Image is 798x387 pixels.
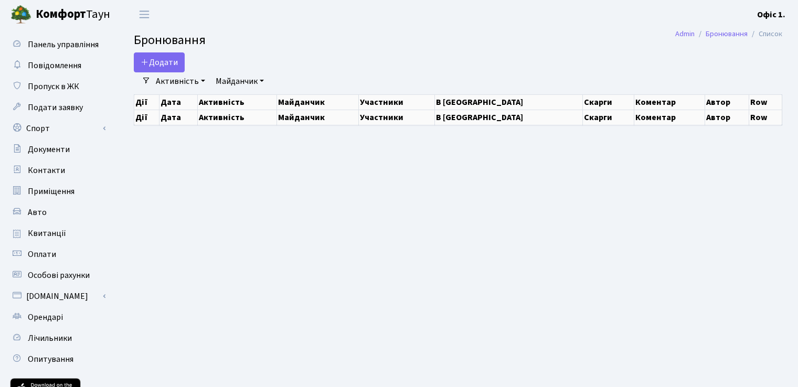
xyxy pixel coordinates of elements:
[134,110,159,125] th: Дії
[757,9,785,20] b: Офіс 1.
[434,110,582,125] th: В [GEOGRAPHIC_DATA]
[634,94,705,110] th: Коментар
[28,228,66,239] span: Квитанції
[583,94,634,110] th: Скарги
[5,97,110,118] a: Подати заявку
[749,110,782,125] th: Row
[197,110,277,125] th: Активність
[159,94,197,110] th: Дата
[5,328,110,349] a: Лічильники
[5,286,110,307] a: [DOMAIN_NAME]
[28,311,63,323] span: Орендарі
[5,349,110,370] a: Опитування
[28,81,79,92] span: Пропуск в ЖК
[159,110,197,125] th: Дата
[28,353,73,365] span: Опитування
[5,265,110,286] a: Особові рахунки
[5,181,110,202] a: Приміщення
[705,94,749,110] th: Автор
[705,110,749,125] th: Автор
[5,160,110,181] a: Контакти
[28,102,83,113] span: Подати заявку
[358,94,434,110] th: Участники
[197,94,277,110] th: Активність
[5,223,110,244] a: Квитанції
[634,110,705,125] th: Коментар
[28,144,70,155] span: Документи
[5,34,110,55] a: Панель управління
[5,76,110,97] a: Пропуск в ЖК
[277,110,358,125] th: Майданчик
[28,332,72,344] span: Лічильники
[358,110,434,125] th: Участники
[5,244,110,265] a: Оплати
[749,94,782,110] th: Row
[583,110,634,125] th: Скарги
[5,139,110,160] a: Документи
[36,6,110,24] span: Таун
[5,307,110,328] a: Орендарі
[152,72,209,90] a: Активність
[134,31,206,49] span: Бронювання
[28,207,47,218] span: Авто
[28,165,65,176] span: Контакти
[131,6,157,23] button: Переключити навігацію
[659,23,798,45] nav: breadcrumb
[5,202,110,223] a: Авто
[10,4,31,25] img: logo.png
[134,94,159,110] th: Дії
[5,55,110,76] a: Повідомлення
[28,186,75,197] span: Приміщення
[211,72,268,90] a: Майданчик
[36,6,86,23] b: Комфорт
[28,270,90,281] span: Особові рахунки
[434,94,582,110] th: В [GEOGRAPHIC_DATA]
[277,94,358,110] th: Майданчик
[134,52,185,72] button: Додати
[757,8,785,21] a: Офіс 1.
[706,28,748,39] a: Бронювання
[28,60,81,71] span: Повідомлення
[5,118,110,139] a: Спорт
[28,39,99,50] span: Панель управління
[675,28,695,39] a: Admin
[28,249,56,260] span: Оплати
[748,28,782,40] li: Список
